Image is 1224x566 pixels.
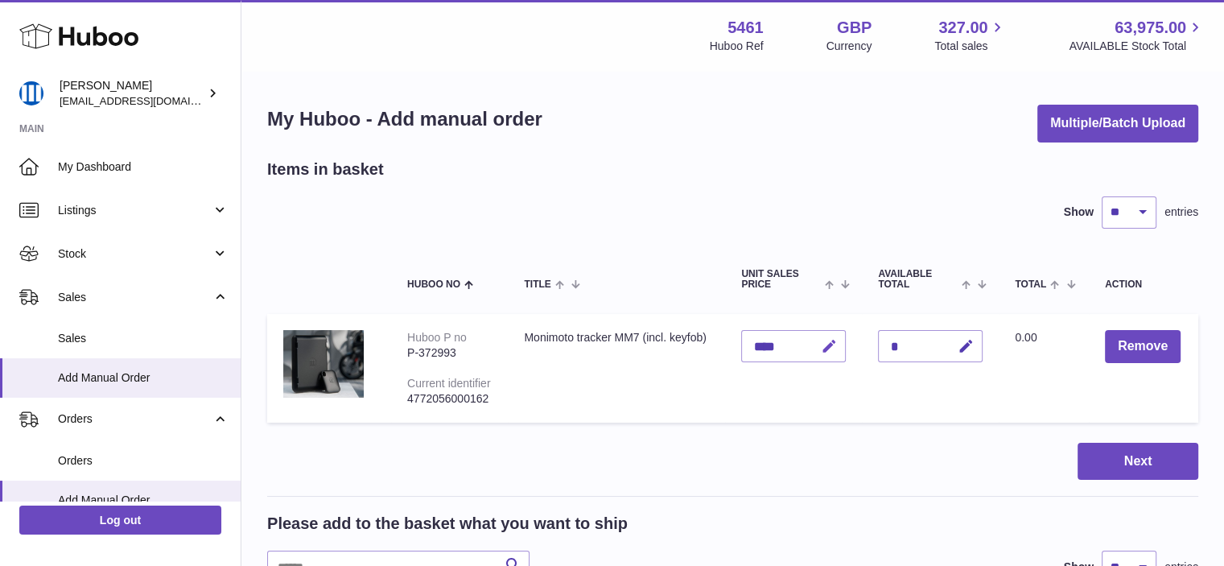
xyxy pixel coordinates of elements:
img: Monimoto tracker MM7 (incl. keyfob) [283,330,364,398]
div: P-372993 [407,345,492,361]
span: 0.00 [1015,331,1036,344]
span: Add Manual Order [58,370,229,386]
span: entries [1164,205,1198,220]
button: Remove [1105,330,1181,363]
td: Monimoto tracker MM7 (incl. keyfob) [508,314,725,422]
div: [PERSON_NAME] [60,78,204,109]
span: Add Manual Order [58,493,229,508]
img: oksana@monimoto.com [19,81,43,105]
div: Huboo Ref [710,39,764,54]
button: Multiple/Batch Upload [1037,105,1198,143]
span: 63,975.00 [1115,17,1186,39]
div: Current identifier [407,377,491,390]
span: Unit Sales Price [741,269,821,290]
a: 63,975.00 AVAILABLE Stock Total [1069,17,1205,54]
a: 327.00 Total sales [934,17,1006,54]
span: My Dashboard [58,159,229,175]
span: Total sales [934,39,1006,54]
div: 4772056000162 [407,391,492,407]
span: AVAILABLE Total [878,269,958,290]
strong: 5461 [727,17,764,39]
span: Orders [58,453,229,469]
h1: My Huboo - Add manual order [267,106,542,132]
span: Stock [58,246,212,262]
span: Orders [58,411,212,427]
div: Huboo P no [407,331,467,344]
span: [EMAIL_ADDRESS][DOMAIN_NAME] [60,94,237,107]
a: Log out [19,506,221,535]
span: AVAILABLE Stock Total [1069,39,1205,54]
span: Sales [58,290,212,305]
div: Action [1105,279,1182,290]
span: Title [524,279,550,290]
div: Currency [826,39,872,54]
span: 327.00 [938,17,987,39]
h2: Please add to the basket what you want to ship [267,513,628,535]
button: Next [1078,443,1198,481]
span: Sales [58,331,229,346]
span: Listings [58,203,212,218]
label: Show [1064,205,1094,220]
span: Total [1015,279,1046,290]
strong: GBP [837,17,872,39]
span: Huboo no [407,279,460,290]
h2: Items in basket [267,159,384,180]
